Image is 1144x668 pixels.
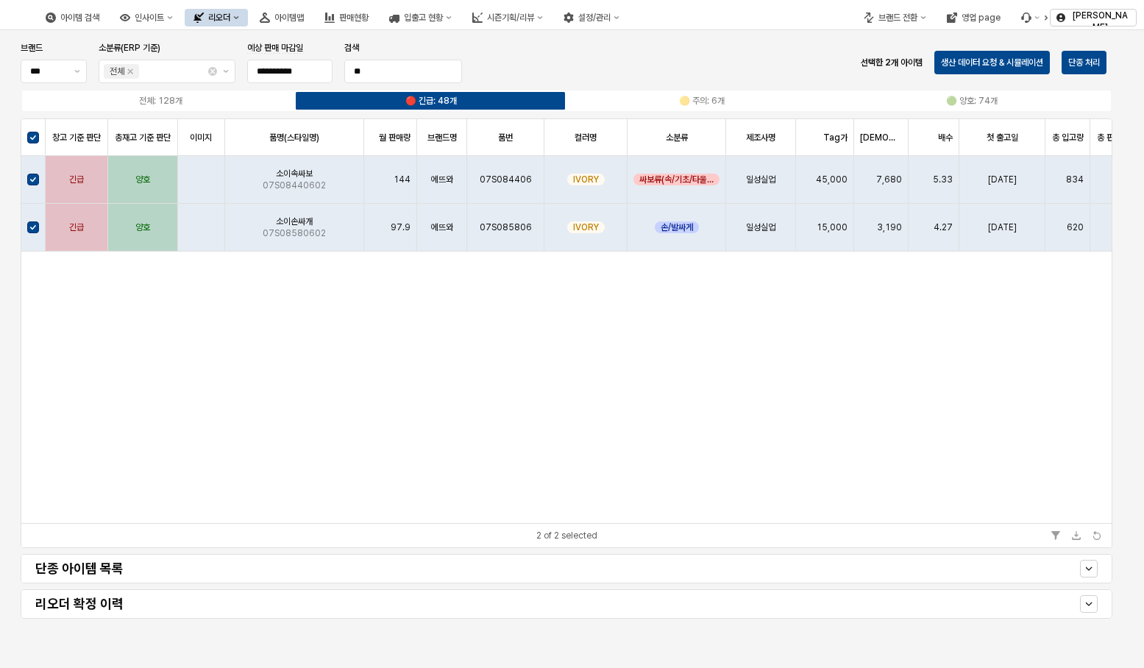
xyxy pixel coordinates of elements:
[379,132,411,143] span: 월 판매량
[52,132,101,143] span: 창고 기준 판단
[26,94,296,107] label: 전체: 128개
[746,132,775,143] span: 제조사명
[316,9,377,26] button: 판매현황
[135,221,150,233] span: 양호
[878,13,917,23] div: 브랜드 전환
[934,221,953,233] span: 4.27
[139,96,182,106] div: 전체: 128개
[877,221,902,233] span: 3,190
[1080,595,1098,613] button: Show
[217,60,235,82] button: 제안 사항 표시
[746,221,775,233] span: 일성실업
[941,57,1043,68] p: 생산 데이터 요청 & 시뮬레이션
[405,96,457,106] div: 🔴 긴급: 48개
[37,9,108,26] button: 아이템 검색
[115,132,171,143] span: 총재고 기준 판단
[21,523,1112,547] div: Table toolbar
[876,174,902,185] span: 7,680
[679,96,725,106] div: 🟡 주의: 6개
[263,180,326,191] span: 07S08440602
[463,9,552,26] button: 시즌기획/리뷰
[431,174,453,185] span: 에뜨와
[247,43,303,54] span: 예상 판매 마감일
[566,94,837,107] label: 🟡 주의: 6개
[555,9,628,26] button: 설정/관리
[251,9,313,26] button: 아이템맵
[988,221,1017,233] span: [DATE]
[1070,10,1130,33] p: [PERSON_NAME]
[946,96,998,106] div: 🟢 양호: 74개
[276,216,313,227] span: 소이손싸개
[208,13,230,23] div: 리오더
[263,227,326,239] span: 07S08580602
[573,174,599,185] span: IVORY
[823,132,848,143] span: Tag가
[339,13,369,23] div: 판매현황
[1066,174,1084,185] span: 834
[1052,132,1084,143] span: 총 입고량
[837,94,1108,107] label: 🟢 양호: 74개
[575,132,597,143] span: 컬러명
[861,57,923,68] strong: 선택한 2개 아이템
[962,13,1001,23] div: 영업 page
[933,174,953,185] span: 5.33
[208,67,217,76] button: Clear
[69,174,84,185] span: 긴급
[1012,9,1049,26] div: Menu item 6
[1062,51,1106,74] button: 단종 처리
[1067,527,1085,544] button: Download
[817,221,848,233] span: 15,000
[1068,57,1100,68] p: 단종 처리
[666,132,688,143] span: 소분류
[938,9,1009,26] div: 영업 page
[938,132,953,143] span: 배수
[191,132,213,143] span: 이미지
[99,43,160,53] span: 소분류(ERP 기준)
[487,13,534,23] div: 시즌기획/리뷰
[110,64,124,79] div: 전체
[1050,9,1137,26] button: [PERSON_NAME]
[296,94,567,107] label: 🔴 긴급: 48개
[394,174,411,185] span: 144
[111,9,182,26] button: 인사이트
[127,68,133,74] div: Remove 전체
[35,597,829,611] h4: 리오더 확정 이력
[427,132,457,143] span: 브랜드명
[1112,174,1129,185] span: 619
[1047,527,1065,544] button: Filter
[344,43,359,53] span: 검색
[269,132,319,143] span: 품명(스타일명)
[276,168,313,180] span: 소이속싸보
[185,9,248,26] button: 리오더
[404,13,443,23] div: 입출고 현황
[498,132,513,143] span: 품번
[987,132,1018,143] span: 첫 출고일
[573,221,599,233] span: IVORY
[855,9,935,26] button: 브랜드 전환
[380,9,461,26] button: 입출고 현황
[988,174,1017,185] span: [DATE]
[1080,560,1098,578] button: Show
[746,174,775,185] span: 일성실업
[21,43,43,53] span: 브랜드
[135,13,164,23] div: 인사이트
[69,221,84,233] span: 긴급
[480,174,532,185] span: 07S084406
[639,174,714,185] span: 싸보류(속/기초/타울싸보)
[661,221,693,233] span: 손/발싸게
[68,60,86,82] button: 제안 사항 표시
[1067,221,1084,233] span: 620
[274,13,304,23] div: 아이템맵
[391,221,411,233] span: 97.9
[60,13,99,23] div: 아이템 검색
[35,561,829,576] h4: 단종 아이템 목록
